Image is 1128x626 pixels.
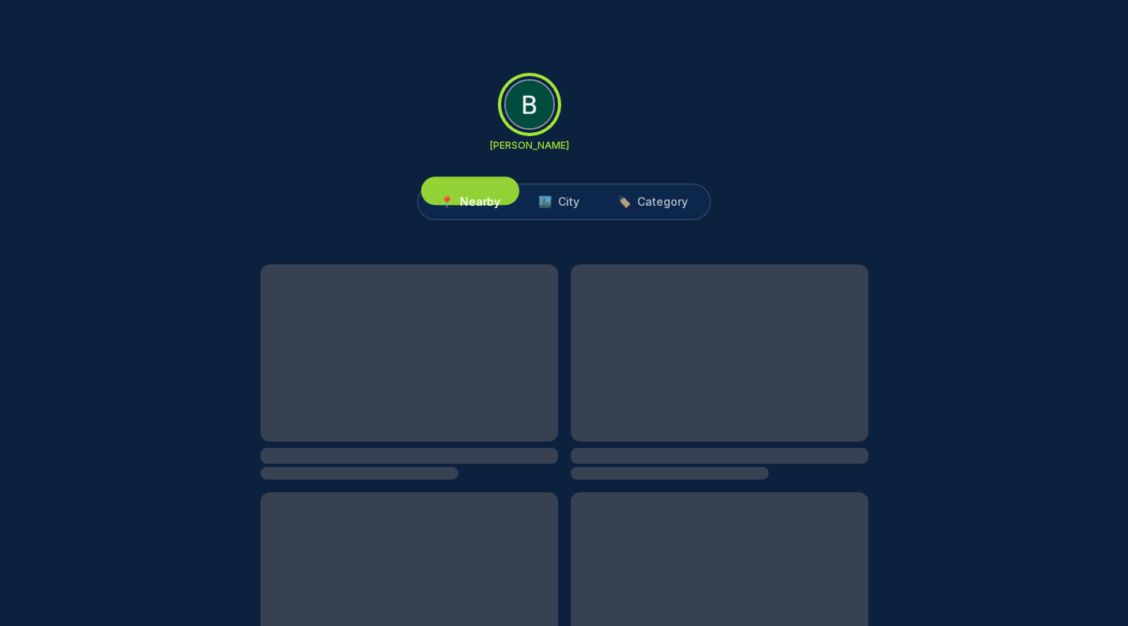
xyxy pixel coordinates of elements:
[558,194,579,210] span: City
[440,194,454,210] span: 📍
[538,194,552,210] span: 🏙️
[519,188,598,216] button: 🏙️City
[460,194,500,210] span: Nearby
[490,139,569,152] p: [PERSON_NAME]
[617,194,631,210] span: 🏷️
[421,188,519,216] button: 📍Nearby
[598,188,707,216] button: 🏷️Category
[637,194,688,210] span: Category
